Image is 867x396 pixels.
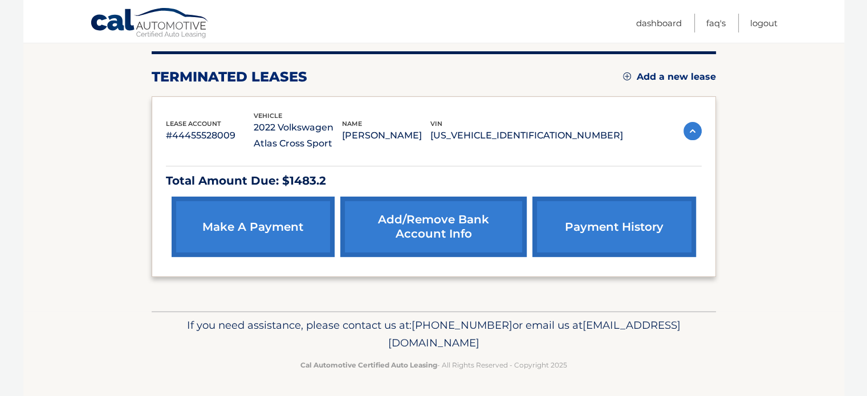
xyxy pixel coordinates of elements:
span: vin [430,120,442,128]
p: 2022 Volkswagen Atlas Cross Sport [254,120,342,152]
p: #44455528009 [166,128,254,144]
p: [PERSON_NAME] [342,128,430,144]
p: - All Rights Reserved - Copyright 2025 [159,359,709,371]
img: accordion-active.svg [683,122,702,140]
p: If you need assistance, please contact us at: or email us at [159,316,709,353]
a: Add/Remove bank account info [340,197,527,257]
img: add.svg [623,72,631,80]
a: Add a new lease [623,71,716,83]
a: Cal Automotive [90,7,210,40]
span: name [342,120,362,128]
span: [PHONE_NUMBER] [412,319,512,332]
h2: terminated leases [152,68,307,85]
strong: Cal Automotive Certified Auto Leasing [300,361,437,369]
a: FAQ's [706,14,726,32]
p: [US_VEHICLE_IDENTIFICATION_NUMBER] [430,128,623,144]
p: Total Amount Due: $1483.2 [166,171,702,191]
span: lease account [166,120,221,128]
a: Dashboard [636,14,682,32]
span: vehicle [254,112,282,120]
a: payment history [532,197,695,257]
a: Logout [750,14,778,32]
a: make a payment [172,197,335,257]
